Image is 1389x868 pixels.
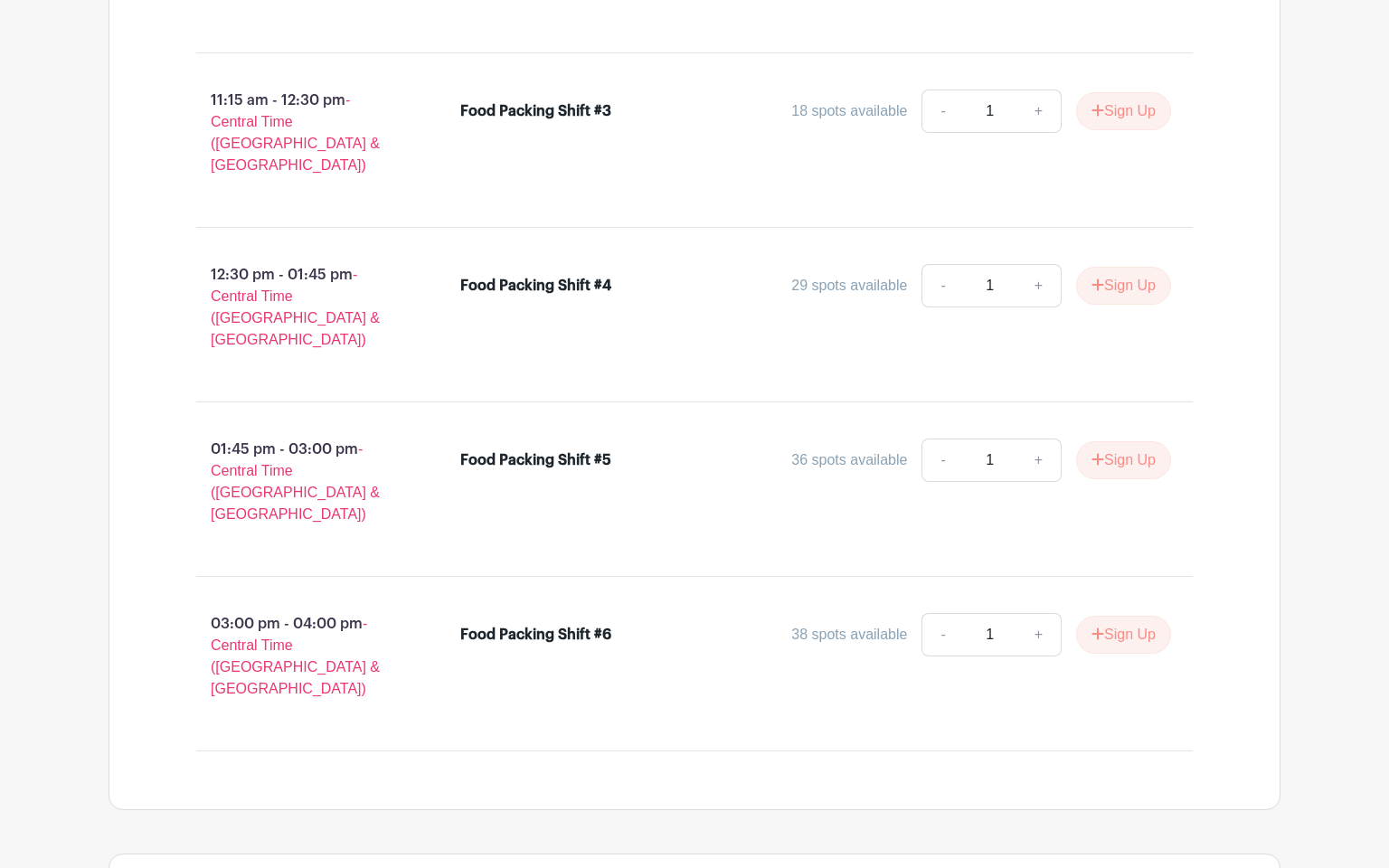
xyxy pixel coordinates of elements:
[460,100,611,122] div: Food Packing Shift #3
[921,439,963,482] a: -
[1076,616,1171,654] button: Sign Up
[167,82,431,184] p: 11:15 am - 12:30 pm
[167,431,431,533] p: 01:45 pm - 03:00 pm
[791,100,907,122] div: 18 spots available
[460,275,611,297] div: Food Packing Shift #4
[791,449,907,471] div: 36 spots available
[921,90,963,133] a: -
[921,264,963,307] a: -
[211,441,380,522] span: - Central Time ([GEOGRAPHIC_DATA] & [GEOGRAPHIC_DATA])
[460,449,611,471] div: Food Packing Shift #5
[1016,90,1062,133] a: +
[1076,267,1171,305] button: Sign Up
[921,613,963,656] a: -
[460,624,611,646] div: Food Packing Shift #6
[167,606,431,707] p: 03:00 pm - 04:00 pm
[791,275,907,297] div: 29 spots available
[1076,92,1171,130] button: Sign Up
[1016,439,1062,482] a: +
[1016,613,1062,656] a: +
[211,92,380,173] span: - Central Time ([GEOGRAPHIC_DATA] & [GEOGRAPHIC_DATA])
[1076,441,1171,479] button: Sign Up
[167,257,431,358] p: 12:30 pm - 01:45 pm
[791,624,907,646] div: 38 spots available
[1016,264,1062,307] a: +
[211,616,380,696] span: - Central Time ([GEOGRAPHIC_DATA] & [GEOGRAPHIC_DATA])
[211,267,380,347] span: - Central Time ([GEOGRAPHIC_DATA] & [GEOGRAPHIC_DATA])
